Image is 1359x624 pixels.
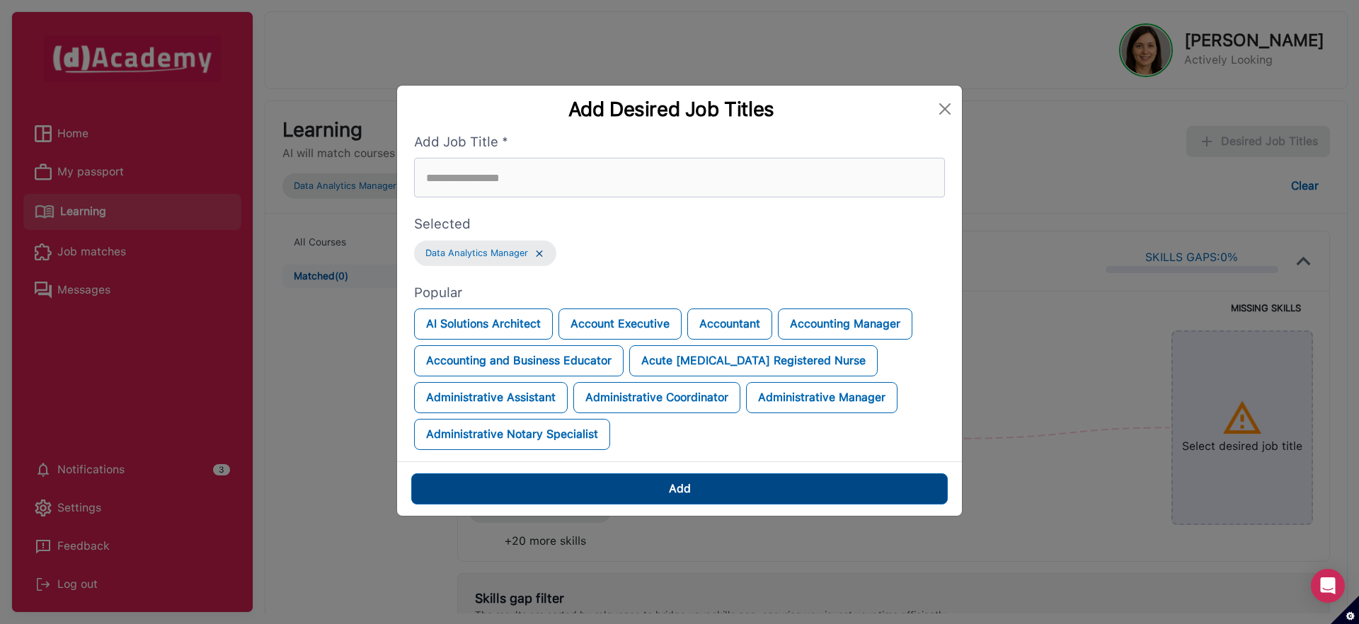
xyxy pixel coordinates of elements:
[414,308,553,340] button: AI Solutions Architect
[534,248,545,260] img: ...
[414,382,568,413] button: Administrative Assistant
[411,473,948,504] button: Add
[408,97,934,121] div: Add Desired Job Titles
[1331,596,1359,624] button: Set cookie preferences
[414,345,624,376] button: Accounting and Business Educator
[414,214,945,235] label: Selected
[414,241,556,266] button: Data Analytics Manager...
[1311,569,1345,603] div: Open Intercom Messenger
[414,132,945,153] label: Add Job Title *
[629,345,878,376] button: Acute [MEDICAL_DATA] Registered Nurse
[558,308,682,340] button: Account Executive
[687,308,772,340] button: Accountant
[669,480,691,497] div: Add
[414,419,610,450] button: Administrative Notary Specialist
[746,382,898,413] button: Administrative Manager
[778,308,912,340] button: Accounting Manager
[934,98,956,120] button: Close
[414,283,945,304] label: Popular
[573,382,740,413] button: Administrative Coordinator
